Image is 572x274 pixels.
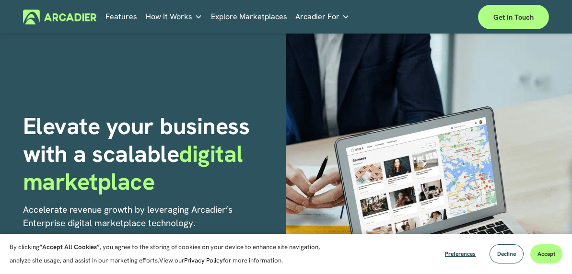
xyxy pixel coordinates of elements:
span: Decline [497,250,516,258]
span: How It Works [146,10,192,23]
strong: “Accept All Cookies” [39,243,100,251]
button: Preferences [438,244,483,263]
button: Decline [490,244,524,263]
button: Accept [530,244,562,263]
a: Privacy Policy [184,256,223,264]
a: Features [105,9,137,24]
p: By clicking , you agree to the storing of cookies on your device to enhance site navigation, anal... [10,240,321,267]
strong: digital marketplace [23,138,249,197]
a: folder dropdown [146,9,202,24]
strong: Elevate your business with a scalable [23,111,256,169]
span: Preferences [445,250,476,258]
a: Explore Marketplaces [211,9,287,24]
a: folder dropdown [295,9,350,24]
p: Accelerate revenue growth by leveraging Arcadier’s Enterprise digital marketplace technology. [23,203,264,230]
span: Accept [537,250,555,258]
img: Arcadier [23,10,96,24]
span: Arcadier For [295,10,339,23]
a: Get in touch [478,5,549,29]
